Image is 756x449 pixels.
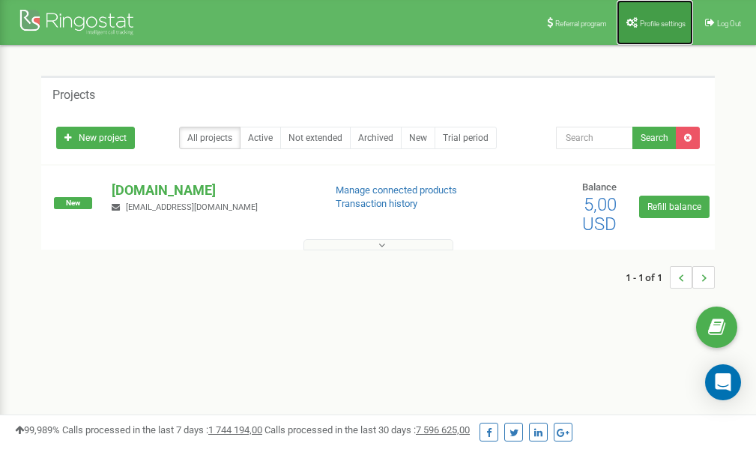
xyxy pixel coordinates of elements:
[336,184,457,196] a: Manage connected products
[112,181,311,200] p: [DOMAIN_NAME]
[401,127,435,149] a: New
[264,424,470,436] span: Calls processed in the last 30 days :
[280,127,351,149] a: Not extended
[126,202,258,212] span: [EMAIL_ADDRESS][DOMAIN_NAME]
[582,194,617,235] span: 5,00 USD
[435,127,497,149] a: Trial period
[336,198,417,209] a: Transaction history
[62,424,262,436] span: Calls processed in the last 7 days :
[705,364,741,400] div: Open Intercom Messenger
[416,424,470,436] u: 7 596 625,00
[350,127,402,149] a: Archived
[626,266,670,289] span: 1 - 1 of 1
[556,127,633,149] input: Search
[179,127,241,149] a: All projects
[56,127,135,149] a: New project
[555,19,607,28] span: Referral program
[717,19,741,28] span: Log Out
[52,88,95,102] h5: Projects
[54,197,92,209] span: New
[640,19,686,28] span: Profile settings
[639,196,710,218] a: Refill balance
[582,181,617,193] span: Balance
[632,127,677,149] button: Search
[626,251,715,304] nav: ...
[15,424,60,436] span: 99,989%
[240,127,281,149] a: Active
[208,424,262,436] u: 1 744 194,00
